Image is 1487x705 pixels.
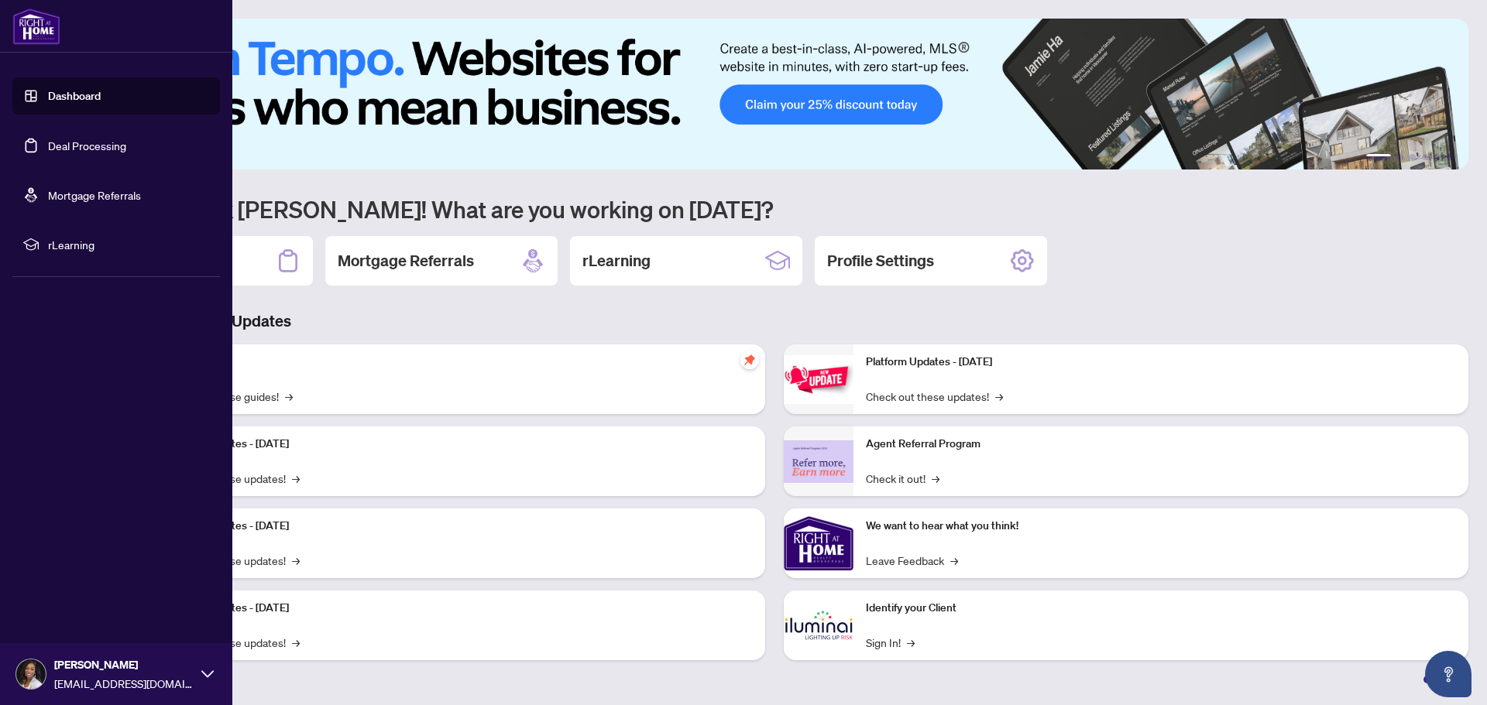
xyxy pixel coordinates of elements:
span: → [995,388,1003,405]
a: Check out these updates!→ [866,388,1003,405]
span: [EMAIL_ADDRESS][DOMAIN_NAME] [54,675,194,692]
h3: Brokerage & Industry Updates [81,310,1468,332]
img: Profile Icon [16,659,46,689]
p: Platform Updates - [DATE] [163,436,753,453]
span: → [907,634,915,651]
button: 2 [1397,154,1403,160]
span: → [285,388,293,405]
h2: Mortgage Referrals [338,250,474,272]
p: We want to hear what you think! [866,518,1456,535]
p: Platform Updates - [DATE] [866,354,1456,371]
h2: rLearning [582,250,651,272]
button: 6 [1447,154,1453,160]
a: Mortgage Referrals [48,188,141,202]
h1: Welcome back [PERSON_NAME]! What are you working on [DATE]? [81,194,1468,224]
button: Open asap [1425,651,1472,697]
span: → [950,552,958,569]
a: Leave Feedback→ [866,552,958,569]
span: → [292,552,300,569]
button: 1 [1366,154,1391,160]
button: 5 [1434,154,1441,160]
p: Platform Updates - [DATE] [163,518,753,535]
button: 3 [1410,154,1416,160]
span: rLearning [48,236,209,253]
img: We want to hear what you think! [784,508,853,578]
a: Dashboard [48,89,101,103]
img: Agent Referral Program [784,440,853,483]
a: Deal Processing [48,139,126,152]
span: [PERSON_NAME] [54,656,194,673]
p: Identify your Client [866,600,1456,617]
img: Platform Updates - June 23, 2025 [784,355,853,404]
h2: Profile Settings [827,250,934,272]
p: Self-Help [163,354,753,371]
img: Identify your Client [784,590,853,660]
img: logo [12,8,60,45]
a: Check it out!→ [866,470,939,487]
button: 4 [1422,154,1428,160]
a: Sign In!→ [866,634,915,651]
span: → [292,470,300,487]
span: → [932,470,939,487]
p: Agent Referral Program [866,436,1456,453]
p: Platform Updates - [DATE] [163,600,753,617]
img: Slide 0 [81,19,1468,169]
span: pushpin [740,351,759,369]
span: → [292,634,300,651]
